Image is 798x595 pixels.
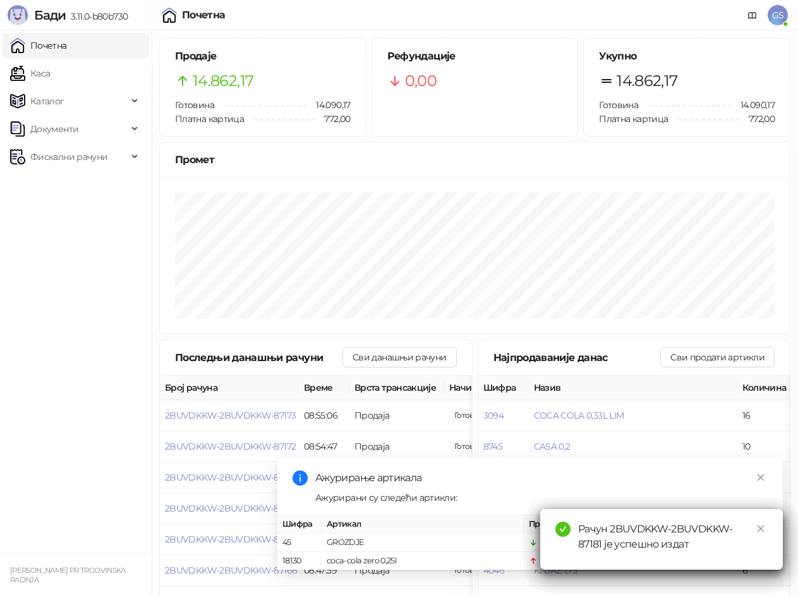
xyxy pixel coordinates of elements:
[322,515,524,534] th: Артикал
[483,410,504,421] button: 3094
[555,522,571,537] span: check-circle
[293,470,308,486] span: info-circle
[277,515,322,534] th: Шифра
[165,503,296,514] button: 2BUVDKKW-2BUVDKKW-87170
[30,144,107,169] span: Фискални рачуни
[444,376,571,400] th: Начини плаћања
[165,441,296,452] button: 2BUVDKKW-2BUVDKKW-87172
[660,347,775,367] button: Сви продати артикли
[165,534,297,545] button: 2BUVDKKW-2BUVDKKW-87169
[66,11,128,22] span: 3.11.0-b80b730
[322,552,524,570] td: coca-cola zero 0,25l
[405,69,437,93] span: 0,00
[742,5,763,25] a: Документација
[349,376,444,400] th: Врста трансакције
[8,5,28,25] img: Logo
[277,534,322,552] td: 45
[315,470,768,486] div: Ажурирање артикала
[493,350,661,365] div: Најпродаваније данас
[534,441,571,452] button: CASA 0,2
[175,49,351,64] h5: Продаје
[754,522,768,536] a: Close
[578,522,768,552] div: Рачун 2BUVDKKW-2BUVDKKW-87181 је успешно издат
[740,112,775,126] span: 772,00
[349,400,444,431] td: Продаја
[737,431,794,462] td: 10
[10,61,50,86] a: Каса
[599,113,668,125] span: Платна картица
[315,491,768,505] div: Ажурирани су следећи артикли:
[34,8,66,23] span: Бади
[478,376,529,400] th: Шифра
[342,347,456,367] button: Сви данашњи рачуни
[299,431,349,462] td: 08:54:47
[599,99,638,111] span: Готовина
[524,515,619,534] th: Промена
[30,89,64,114] span: Каталог
[175,350,342,365] div: Последњи данашњи рачуни
[307,98,350,112] span: 14.090,17
[10,33,67,58] a: Почетна
[483,441,502,452] button: 8745
[449,408,492,422] span: 210,00
[756,473,765,482] span: close
[315,112,350,126] span: 772,00
[175,113,244,125] span: Платна картица
[737,400,794,431] td: 16
[299,400,349,431] td: 08:55:06
[30,116,78,142] span: Документи
[165,565,297,576] button: 2BUVDKKW-2BUVDKKW-87168
[10,566,126,584] small: [PERSON_NAME] PR TRGOVINSKA RADNJA
[349,431,444,462] td: Продаја
[299,376,349,400] th: Време
[277,552,322,570] td: 18130
[449,439,492,453] span: 100,00
[160,376,299,400] th: Број рачуна
[617,69,677,93] span: 14.862,17
[768,5,788,25] span: GS
[534,410,624,421] button: COCA COLA 0,33L LIM
[387,49,563,64] h5: Рефундације
[193,69,253,93] span: 14.862,17
[175,99,214,111] span: Готовина
[756,524,765,533] span: close
[182,10,226,20] div: Почетна
[599,49,775,64] h5: Укупно
[165,472,294,483] button: 2BUVDKKW-2BUVDKKW-87171
[737,376,794,400] th: Количина
[529,376,737,400] th: Назив
[322,534,524,552] td: GROZDJE
[732,98,775,112] span: 14.090,17
[754,470,768,484] a: Close
[175,152,775,168] div: Промет
[165,410,296,421] button: 2BUVDKKW-2BUVDKKW-87173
